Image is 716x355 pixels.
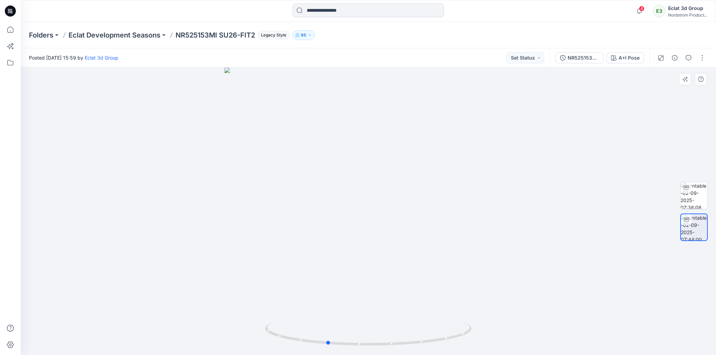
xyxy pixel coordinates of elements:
[29,30,53,40] a: Folders
[668,4,707,12] div: Eclat 3d Group
[85,55,118,61] a: Eclat 3d Group
[653,5,665,17] div: E3
[176,30,255,40] p: NR525153MI SU26-FIT2
[255,30,289,40] button: Legacy Style
[681,214,707,240] img: turntable-02-09-2025-07:44:00
[639,6,644,11] span: 4
[619,54,640,62] div: A+I Pose
[568,54,599,62] div: NR525153MI SU26-FIT2
[29,54,118,61] span: Posted [DATE] 15:59 by
[607,52,644,63] button: A+I Pose
[258,31,289,39] span: Legacy Style
[292,30,315,40] button: 86
[69,30,160,40] a: Eclat Development Seasons
[681,182,707,209] img: turntable-02-09-2025-07:38:08
[669,52,680,63] button: Details
[668,12,707,18] div: Nordstrom Product...
[301,31,306,39] p: 86
[556,52,604,63] button: NR525153MI SU26-FIT2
